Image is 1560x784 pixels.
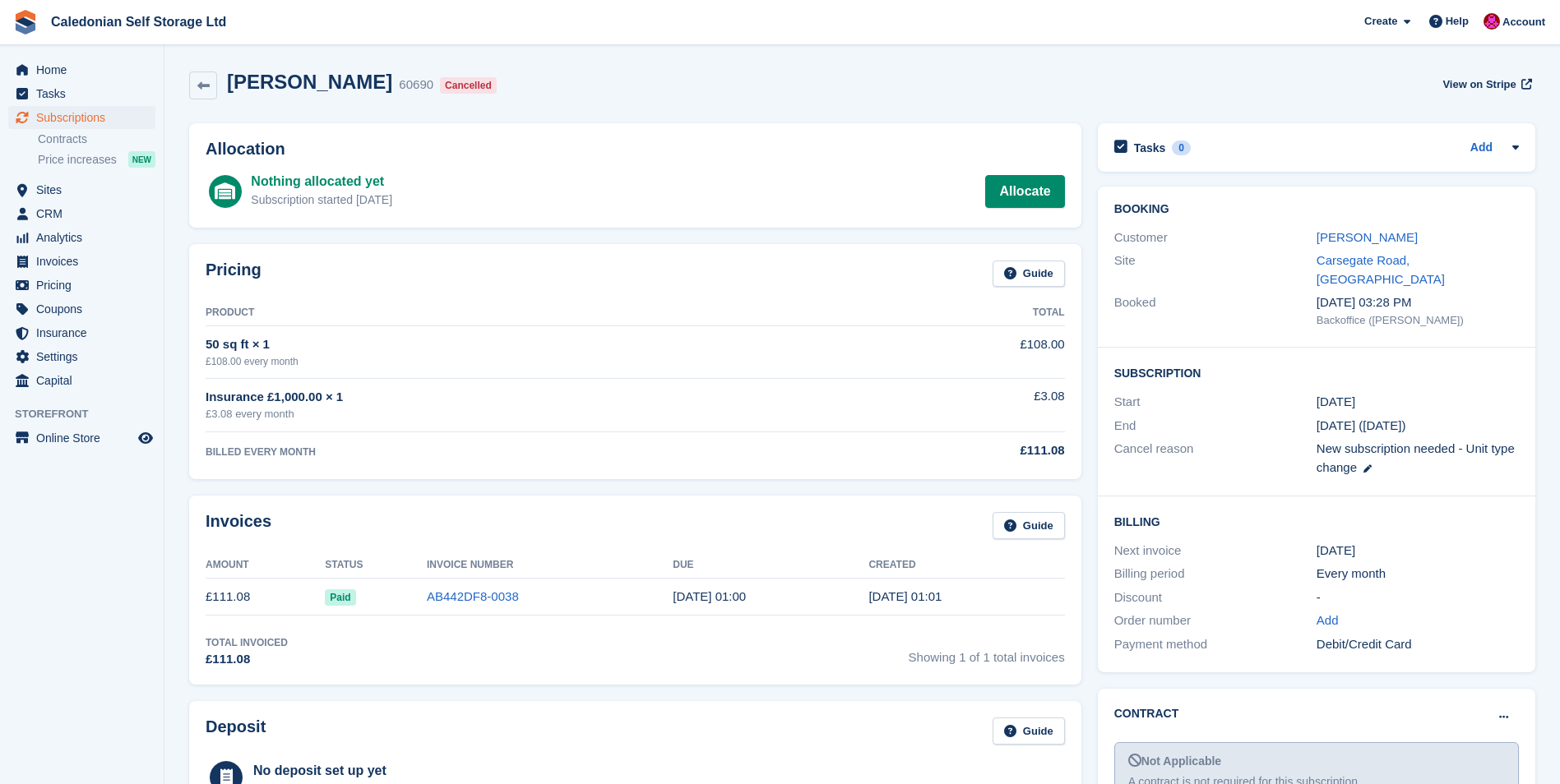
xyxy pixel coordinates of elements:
[8,58,155,81] a: menu
[1114,440,1317,477] div: Cancel reason
[36,427,135,450] span: Online Store
[868,552,1064,579] th: Created
[227,71,392,93] h2: [PERSON_NAME]
[8,226,155,249] a: menu
[1114,228,1317,247] div: Customer
[673,552,868,579] th: Due
[673,589,746,603] time: 2024-12-02 01:00:00 UTC
[206,388,854,407] div: Insurance £1,000.00 × 1
[440,77,497,94] div: Cancelled
[1317,418,1406,432] span: [DATE] ([DATE])
[8,297,155,321] a: menu
[854,441,1065,460] div: £111.08
[1317,588,1519,607] div: -
[1114,251,1317,288] div: Site
[8,202,155,225] a: menu
[36,202,135,225] span: CRM
[36,58,135,81] span: Home
[206,717,266,745] h2: Deposit
[1114,635,1317,654] div: Payment method
[1317,611,1339,630] a: Add
[206,335,854,354] div: 50 sq ft × 1
[993,261,1065,288] a: Guide
[206,512,271,539] h2: Invoices
[38,131,155,147] a: Contracts
[8,82,155,105] a: menu
[206,140,1065,159] h2: Allocation
[13,10,38,35] img: stora-icon-8386f47178a22dfd0bd8f6a31ec36ba5ce8667c1dd55bd0f319d3a0aa187defe.svg
[427,589,519,603] a: AB442DF8-0038
[206,300,854,326] th: Product
[36,369,135,392] span: Capital
[136,428,155,448] a: Preview store
[1317,565,1519,583] div: Every month
[1317,393,1355,412] time: 2024-12-01 01:00:00 UTC
[325,589,355,606] span: Paid
[206,650,288,669] div: £111.08
[36,178,135,201] span: Sites
[1114,513,1519,529] h2: Billing
[8,369,155,392] a: menu
[1114,203,1519,216] h2: Booking
[36,297,135,321] span: Coupons
[1317,253,1445,286] a: Carsegate Road, [GEOGRAPHIC_DATA]
[206,406,854,422] div: £3.08 every month
[36,106,135,129] span: Subscriptions
[36,345,135,368] span: Settings
[1470,139,1493,158] a: Add
[1114,542,1317,560] div: Next invoice
[1317,542,1519,560] div: [DATE]
[1114,393,1317,412] div: Start
[206,261,262,288] h2: Pricing
[1502,14,1545,30] span: Account
[1364,13,1397,30] span: Create
[44,8,233,35] a: Caledonian Self Storage Ltd
[1317,312,1519,329] div: Backoffice ([PERSON_NAME])
[1114,565,1317,583] div: Billing period
[1317,230,1418,244] a: [PERSON_NAME]
[1317,293,1519,312] div: [DATE] 03:28 PM
[854,326,1065,378] td: £108.00
[8,321,155,344] a: menu
[1317,441,1515,474] span: New subscription needed - Unit type change
[854,300,1065,326] th: Total
[1128,753,1505,770] div: Not Applicable
[36,274,135,297] span: Pricing
[1114,588,1317,607] div: Discount
[206,552,325,579] th: Amount
[36,226,135,249] span: Analytics
[993,512,1065,539] a: Guide
[36,321,135,344] span: Insurance
[427,552,673,579] th: Invoice Number
[993,717,1065,745] a: Guide
[36,82,135,105] span: Tasks
[8,345,155,368] a: menu
[36,250,135,273] span: Invoices
[38,152,117,168] span: Price increases
[206,354,854,369] div: £108.00 every month
[1114,364,1519,380] h2: Subscription
[253,761,592,781] div: No deposit set up yet
[1114,705,1179,722] h2: Contract
[868,589,942,603] time: 2024-12-01 01:01:04 UTC
[854,378,1065,431] td: £3.08
[1172,141,1191,155] div: 0
[1442,76,1516,93] span: View on Stripe
[399,76,433,95] div: 60690
[206,579,325,616] td: £111.08
[8,274,155,297] a: menu
[1317,635,1519,654] div: Debit/Credit Card
[1446,13,1469,30] span: Help
[1484,13,1500,30] img: Donald Mathieson
[251,172,392,191] div: Nothing allocated yet
[1114,293,1317,328] div: Booked
[1114,417,1317,436] div: End
[38,150,155,168] a: Price increases NEW
[8,178,155,201] a: menu
[1114,611,1317,630] div: Order number
[985,175,1064,208] a: Allocate
[8,250,155,273] a: menu
[8,106,155,129] a: menu
[8,427,155,450] a: menu
[909,635,1065,669] span: Showing 1 of 1 total invoices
